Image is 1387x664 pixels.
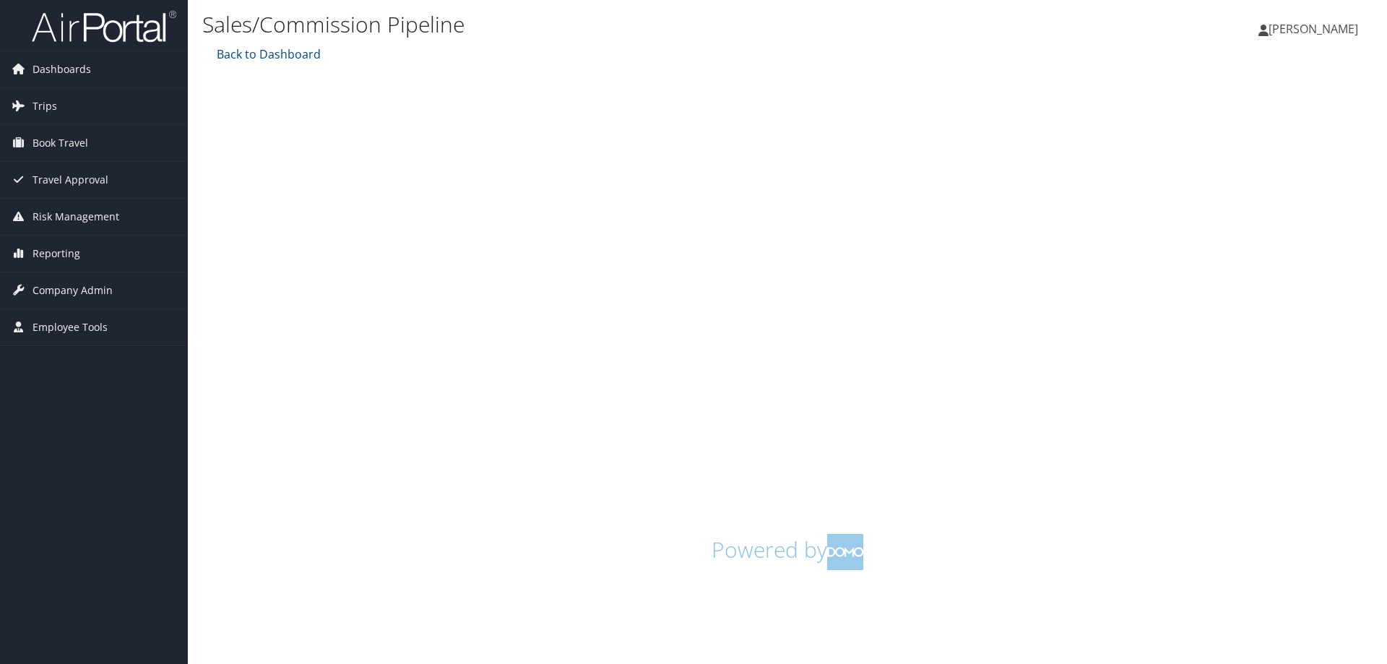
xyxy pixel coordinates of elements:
span: Book Travel [33,125,88,161]
img: domo-logo.png [827,534,863,570]
img: airportal-logo.png [32,9,176,43]
span: Travel Approval [33,162,108,198]
h1: Sales/Commission Pipeline [202,9,982,40]
span: Dashboards [33,51,91,87]
a: [PERSON_NAME] [1258,7,1373,51]
h1: Powered by [213,534,1362,570]
span: Reporting [33,236,80,272]
span: Employee Tools [33,309,108,345]
span: [PERSON_NAME] [1269,21,1358,37]
span: Company Admin [33,272,113,309]
span: Risk Management [33,199,119,235]
span: Trips [33,88,57,124]
a: Back to Dashboard [213,46,321,62]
